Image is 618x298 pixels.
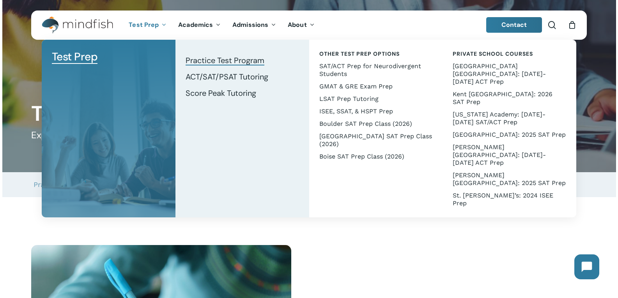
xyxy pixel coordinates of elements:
header: Main Menu [31,11,587,40]
a: About [282,22,321,28]
a: Kent [GEOGRAPHIC_DATA]: 2026 SAT Prep [450,88,568,108]
a: Boise SAT Prep Class (2026) [317,150,435,163]
a: St. [PERSON_NAME]’s: 2024 ISEE Prep [450,189,568,210]
span: [US_STATE] Academy: [DATE]-[DATE] SAT/ACT Prep [453,111,545,126]
span: SAT/ACT Prep for Neurodivergent Students [319,62,421,78]
h1: Test Prep Tutoring [31,101,586,126]
span: Other Test Prep Options [319,50,400,57]
a: [GEOGRAPHIC_DATA] SAT Prep Class (2026) [317,130,435,150]
span: [PERSON_NAME][GEOGRAPHIC_DATA]: 2025 SAT Prep [453,171,566,187]
a: [US_STATE] Academy: [DATE]-[DATE] SAT/ACT Prep [450,108,568,129]
span: St. [PERSON_NAME]’s: 2024 ISEE Prep [453,192,553,207]
span: [PERSON_NAME][GEOGRAPHIC_DATA]: [DATE]-[DATE] ACT Prep [453,143,546,166]
a: Practice Test Program [34,172,108,197]
span: Kent [GEOGRAPHIC_DATA]: 2026 SAT Prep [453,90,552,106]
span: Score Peak Tutoring [186,88,256,98]
span: Private School Courses [453,50,533,57]
span: [GEOGRAPHIC_DATA] [GEOGRAPHIC_DATA]: [DATE]-[DATE] ACT Prep [453,62,546,85]
a: Test Prep [123,22,172,28]
a: Score Peak Tutoring [183,85,301,101]
span: [GEOGRAPHIC_DATA]: 2025 SAT Prep [453,131,566,138]
a: Admissions [227,22,282,28]
span: Contact [501,21,527,29]
span: Test Prep [129,21,159,29]
h5: Expert Guidance to Achieve Your Goals on the SAT, ACT and PSAT [31,129,586,141]
a: Contact [486,17,542,33]
a: Private School Courses [450,48,568,60]
a: [GEOGRAPHIC_DATA] [GEOGRAPHIC_DATA]: [DATE]-[DATE] ACT Prep [450,60,568,88]
a: SAT/ACT Prep for Neurodivergent Students [317,60,435,80]
nav: Main Menu [123,11,320,40]
iframe: Chatbot [567,247,607,287]
a: Boulder SAT Prep Class (2026) [317,118,435,130]
a: Academics [172,22,227,28]
a: [PERSON_NAME][GEOGRAPHIC_DATA]: [DATE]-[DATE] ACT Prep [450,141,568,169]
span: Practice Test Program [186,55,264,65]
a: GMAT & GRE Exam Prep [317,80,435,93]
span: Boulder SAT Prep Class (2026) [319,120,412,127]
span: Boise SAT Prep Class (2026) [319,153,404,160]
span: ISEE, SSAT, & HSPT Prep [319,108,393,115]
a: Test Prep [50,48,168,66]
span: [GEOGRAPHIC_DATA] SAT Prep Class (2026) [319,132,432,148]
a: Practice Test Program [183,52,301,69]
a: [GEOGRAPHIC_DATA]: 2025 SAT Prep [450,129,568,141]
a: ISEE, SSAT, & HSPT Prep [317,105,435,118]
a: Other Test Prep Options [317,48,435,60]
span: Admissions [232,21,268,29]
span: Test Prep [52,49,98,64]
span: About [288,21,307,29]
a: [PERSON_NAME][GEOGRAPHIC_DATA]: 2025 SAT Prep [450,169,568,189]
span: LSAT Prep Tutoring [319,95,379,102]
span: ACT/SAT/PSAT Tutoring [186,72,268,82]
span: Academics [178,21,213,29]
a: Cart [568,21,576,29]
a: ACT/SAT/PSAT Tutoring [183,69,301,85]
a: LSAT Prep Tutoring [317,93,435,105]
span: GMAT & GRE Exam Prep [319,83,393,90]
